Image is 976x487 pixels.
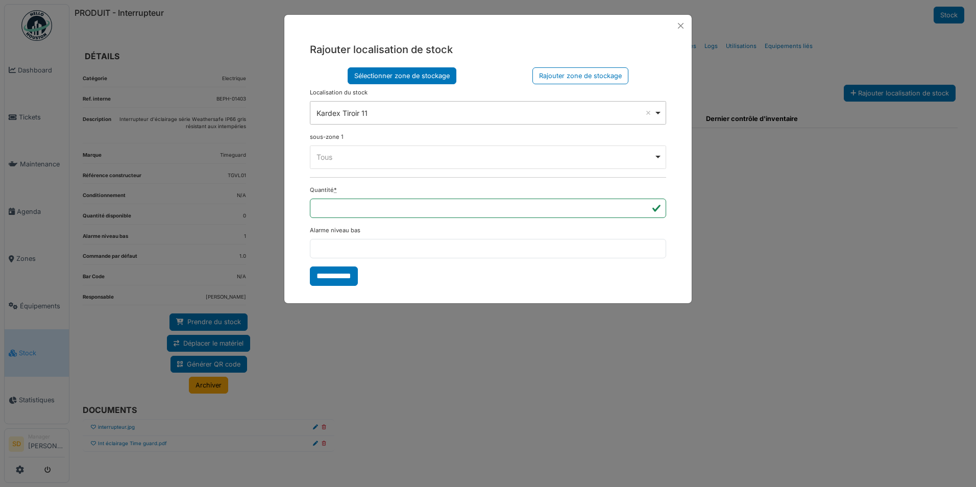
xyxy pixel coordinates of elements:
div: Tous [316,152,654,162]
label: Localisation du stock [310,88,368,97]
button: Remove item: '2244' [643,108,653,118]
label: Alarme niveau bas [310,226,360,235]
div: Sélectionner zone de stockage [348,67,456,84]
div: Rajouter zone de stockage [532,67,628,84]
div: Kardex Tiroir 11 [316,108,654,118]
